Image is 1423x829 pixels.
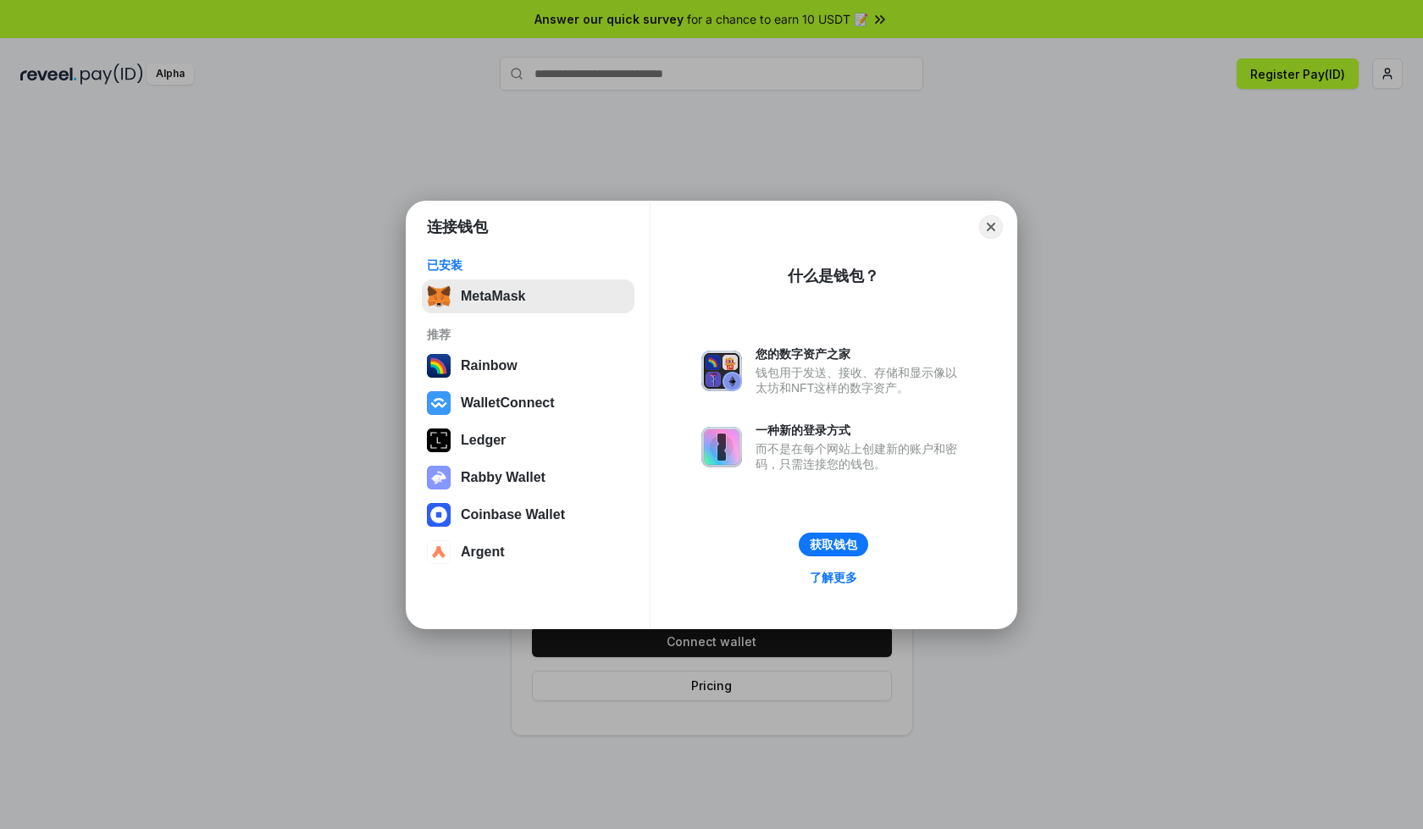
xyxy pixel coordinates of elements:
[427,466,451,489] img: svg+xml,%3Csvg%20xmlns%3D%22http%3A%2F%2Fwww.w3.org%2F2000%2Fsvg%22%20fill%3D%22none%22%20viewBox...
[810,570,857,585] div: 了解更多
[756,346,966,362] div: 您的数字资产之家
[756,441,966,472] div: 而不是在每个网站上创建新的账户和密码，只需连接您的钱包。
[810,537,857,552] div: 获取钱包
[756,423,966,438] div: 一种新的登录方式
[422,423,634,457] button: Ledger
[461,289,525,304] div: MetaMask
[427,428,451,452] img: svg+xml,%3Csvg%20xmlns%3D%22http%3A%2F%2Fwww.w3.org%2F2000%2Fsvg%22%20width%3D%2228%22%20height%3...
[701,427,742,467] img: svg+xml,%3Csvg%20xmlns%3D%22http%3A%2F%2Fwww.w3.org%2F2000%2Fsvg%22%20fill%3D%22none%22%20viewBox...
[422,386,634,420] button: WalletConnect
[427,285,451,308] img: svg+xml,%3Csvg%20fill%3D%22none%22%20height%3D%2233%22%20viewBox%3D%220%200%2035%2033%22%20width%...
[422,349,634,383] button: Rainbow
[427,503,451,527] img: svg+xml,%3Csvg%20width%3D%2228%22%20height%3D%2228%22%20viewBox%3D%220%200%2028%2028%22%20fill%3D...
[427,327,629,342] div: 推荐
[461,544,505,560] div: Argent
[461,507,565,522] div: Coinbase Wallet
[422,535,634,569] button: Argent
[461,433,506,448] div: Ledger
[461,395,555,411] div: WalletConnect
[461,358,518,373] div: Rainbow
[422,498,634,532] button: Coinbase Wallet
[427,354,451,378] img: svg+xml,%3Csvg%20width%3D%22120%22%20height%3D%22120%22%20viewBox%3D%220%200%20120%20120%22%20fil...
[427,217,488,237] h1: 连接钱包
[788,266,879,286] div: 什么是钱包？
[427,391,451,415] img: svg+xml,%3Csvg%20width%3D%2228%22%20height%3D%2228%22%20viewBox%3D%220%200%2028%2028%22%20fill%3D...
[701,351,742,391] img: svg+xml,%3Csvg%20xmlns%3D%22http%3A%2F%2Fwww.w3.org%2F2000%2Fsvg%22%20fill%3D%22none%22%20viewBox...
[756,365,966,395] div: 钱包用于发送、接收、存储和显示像以太坊和NFT这样的数字资产。
[427,540,451,564] img: svg+xml,%3Csvg%20width%3D%2228%22%20height%3D%2228%22%20viewBox%3D%220%200%2028%2028%22%20fill%3D...
[422,461,634,495] button: Rabby Wallet
[461,470,545,485] div: Rabby Wallet
[427,257,629,273] div: 已安装
[422,279,634,313] button: MetaMask
[979,215,1003,239] button: Close
[799,533,868,556] button: 获取钱包
[800,566,867,589] a: 了解更多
